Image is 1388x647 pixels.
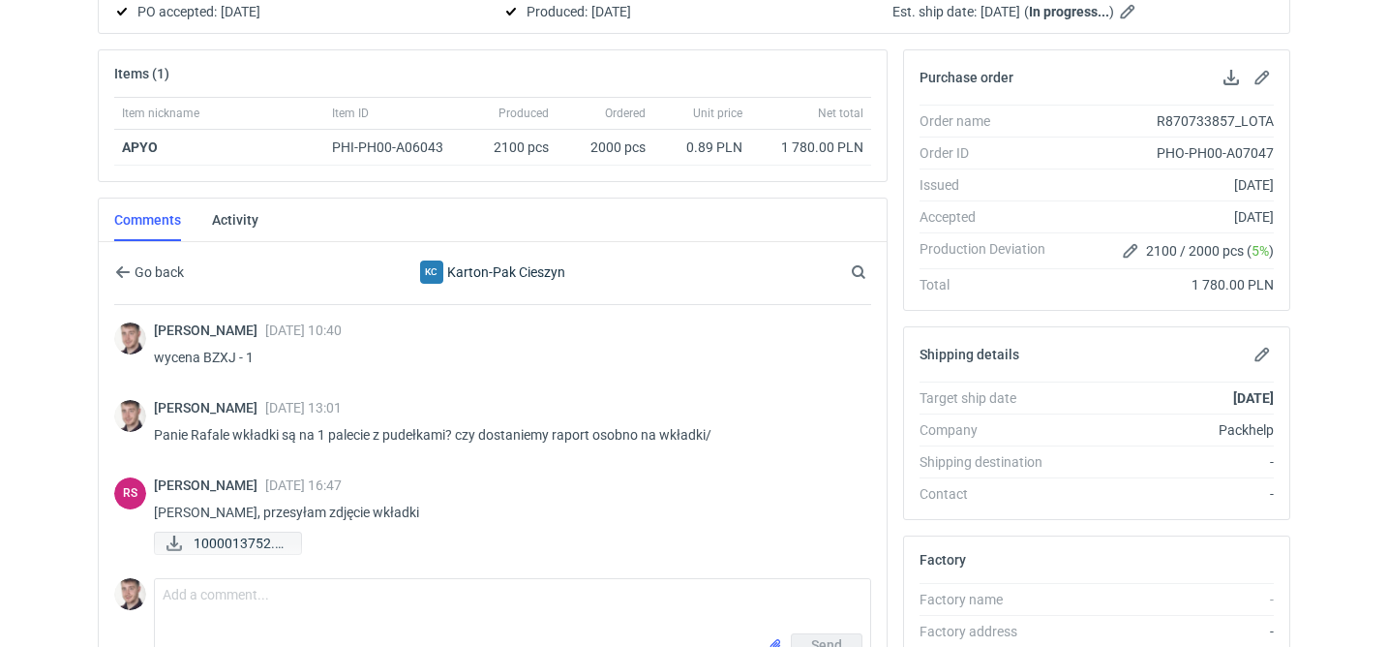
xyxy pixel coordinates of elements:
a: Comments [114,199,181,241]
div: 0.89 PLN [661,138,742,157]
span: [DATE] 16:47 [265,478,342,493]
div: PHI-PH00-A06043 [332,138,462,157]
p: [PERSON_NAME], przesyłam zdjęcie wkładki [154,501,856,524]
div: Packhelp [1061,420,1274,440]
span: Ordered [605,106,646,121]
img: Maciej Sikora [114,323,146,354]
span: [PERSON_NAME] [154,400,265,416]
button: Edit production Deviation [1119,239,1142,262]
span: [DATE] 13:01 [265,400,342,416]
p: Panie Rafale wkładki są na 1 palecie z pudełkami? czy dostaniemy raport osobno na wkładki/ [154,423,856,447]
div: Karton-Pak Cieszyn [420,261,443,284]
img: Maciej Sikora [114,578,146,610]
div: PHO-PH00-A07047 [1061,143,1274,163]
a: Activity [212,199,258,241]
span: Go back [131,265,184,279]
span: Unit price [693,106,742,121]
div: Total [920,275,1061,294]
div: Contact [920,484,1061,504]
a: APYO [122,139,158,155]
div: [DATE] [1061,175,1274,195]
span: 5% [1252,243,1269,259]
button: Edit shipping details [1251,343,1274,366]
a: 1000013752.jpg [154,532,302,555]
input: Search [847,261,909,284]
strong: In progress... [1029,4,1109,19]
h2: Items (1) [114,66,169,81]
div: - [1061,452,1274,472]
div: Karton-Pak Cieszyn [334,261,651,284]
div: - [1061,484,1274,504]
div: Shipping destination [920,452,1061,472]
div: 1 780.00 PLN [1061,275,1274,294]
figcaption: KC [420,261,443,284]
div: Accepted [920,207,1061,227]
button: Edit purchase order [1251,66,1274,89]
span: Item nickname [122,106,199,121]
div: - [1061,622,1274,641]
button: Go back [114,261,185,284]
strong: [DATE] [1233,390,1274,406]
div: Rafał Stani [114,478,146,509]
div: Company [920,420,1061,440]
div: 2000 pcs [557,130,653,166]
h2: Shipping details [920,347,1019,362]
h2: Purchase order [920,70,1013,85]
div: 1 780.00 PLN [758,138,863,157]
span: 1000013752.jpg [194,533,286,554]
span: Net total [818,106,863,121]
div: - [1061,590,1274,609]
span: Produced [498,106,549,121]
div: 2100 pcs [469,130,557,166]
div: R870733857_LOTA [1061,111,1274,131]
span: 2100 / 2000 pcs ( ) [1146,241,1274,261]
em: ( [1024,4,1029,19]
span: [DATE] 10:40 [265,323,342,338]
div: Order ID [920,143,1061,163]
div: Production Deviation [920,239,1061,262]
span: Item ID [332,106,369,121]
div: [DATE] [1061,207,1274,227]
div: Target ship date [920,388,1061,408]
button: Download PO [1220,66,1243,89]
h2: Factory [920,552,966,568]
em: ) [1109,4,1114,19]
img: Maciej Sikora [114,400,146,432]
figcaption: RS [114,478,146,509]
p: wycena BZXJ - 1 [154,346,856,369]
span: [PERSON_NAME] [154,323,265,338]
div: Factory address [920,622,1061,641]
div: Factory name [920,590,1061,609]
span: [PERSON_NAME] [154,478,265,493]
div: Order name [920,111,1061,131]
div: Issued [920,175,1061,195]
